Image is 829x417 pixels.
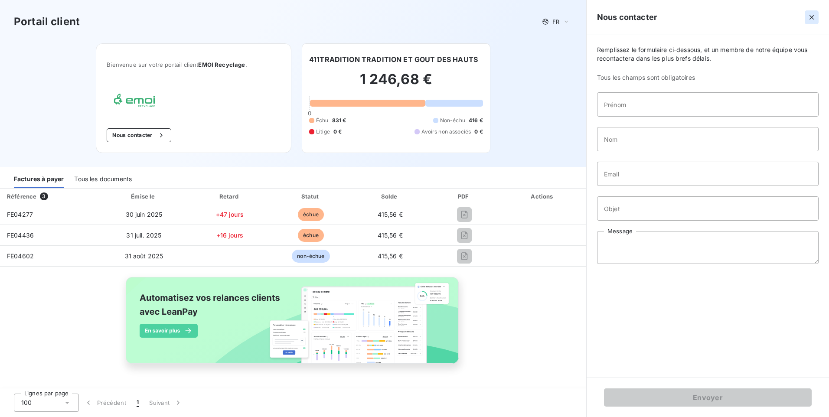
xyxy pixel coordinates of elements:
[298,229,324,242] span: échue
[292,250,330,263] span: non-échue
[474,128,483,136] span: 0 €
[308,110,311,117] span: 0
[198,61,245,68] span: EMOI Recyclage
[352,192,427,201] div: Solde
[14,170,64,188] div: Factures à payer
[421,128,471,136] span: Avoirs non associés
[309,71,483,97] h2: 1 246,68 €
[597,92,819,117] input: placeholder
[144,394,188,412] button: Suivant
[126,211,163,218] span: 30 juin 2025
[107,89,162,114] img: Company logo
[469,117,483,124] span: 416 €
[604,388,812,407] button: Envoyer
[21,398,32,407] span: 100
[597,162,819,186] input: placeholder
[74,170,132,188] div: Tous les documents
[137,398,139,407] span: 1
[378,231,403,239] span: 415,56 €
[190,192,269,201] div: Retard
[378,252,403,260] span: 415,56 €
[216,211,244,218] span: +47 jours
[597,127,819,151] input: placeholder
[40,192,48,200] span: 3
[431,192,498,201] div: PDF
[597,196,819,221] input: placeholder
[79,394,131,412] button: Précédent
[597,11,657,23] h5: Nous contacter
[131,394,144,412] button: 1
[107,128,171,142] button: Nous contacter
[552,18,559,25] span: FR
[7,211,33,218] span: FE04277
[440,117,465,124] span: Non-échu
[333,128,342,136] span: 0 €
[332,117,346,124] span: 831 €
[316,117,329,124] span: Échu
[125,252,163,260] span: 31 août 2025
[501,192,584,201] div: Actions
[378,211,403,218] span: 415,56 €
[216,231,243,239] span: +16 jours
[316,128,330,136] span: Litige
[272,192,349,201] div: Statut
[597,73,819,82] span: Tous les champs sont obligatoires
[101,192,187,201] div: Émise le
[597,46,819,63] span: Remplissez le formulaire ci-dessous, et un membre de notre équipe vous recontactera dans les plus...
[107,61,281,68] span: Bienvenue sur votre portail client .
[126,231,161,239] span: 31 juil. 2025
[309,54,478,65] h6: 411TRADITION TRADITION ET GOUT DES HAUTS
[14,14,80,29] h3: Portail client
[7,231,34,239] span: FE04436
[118,272,468,378] img: banner
[298,208,324,221] span: échue
[7,193,36,200] div: Référence
[7,252,34,260] span: FE04602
